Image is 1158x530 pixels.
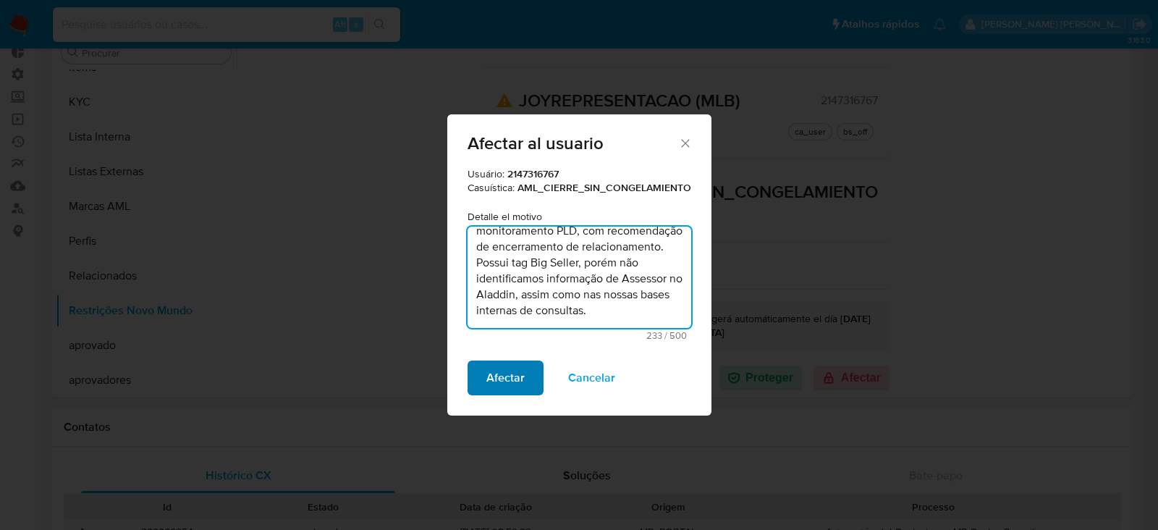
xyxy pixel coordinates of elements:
span: Afectar [486,362,525,394]
button: Cancelar [549,361,634,395]
button: Afectar [468,361,544,395]
span: Máximo de 500 caracteres [472,331,687,340]
span: Afectar al usuario [468,135,679,152]
textarea: Motivo [468,227,691,328]
strong: 2147316767 [507,167,559,181]
span: Cancelar [568,362,615,394]
strong: AML_CIERRE_SIN_CONGELAMIENTO [517,180,691,195]
p: Detalle el motivo [468,210,691,224]
button: Fechar [678,136,691,149]
p: Usuário: [468,167,691,182]
p: Casuística: [468,181,691,195]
